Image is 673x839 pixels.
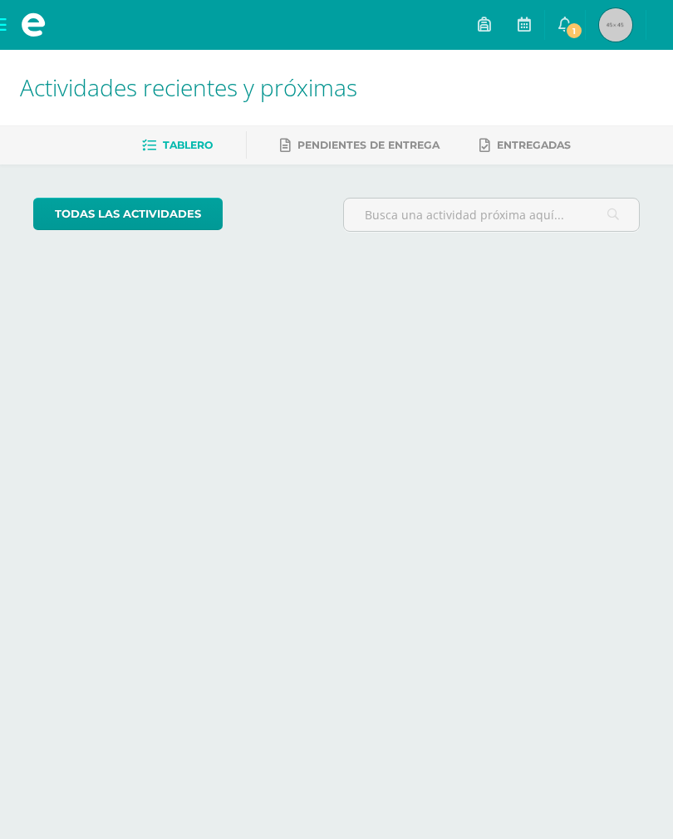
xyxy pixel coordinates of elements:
span: Tablero [163,139,213,151]
span: Actividades recientes y próximas [20,71,357,103]
span: Entregadas [497,139,571,151]
span: 1 [565,22,583,40]
a: Tablero [142,132,213,159]
a: todas las Actividades [33,198,223,230]
span: Pendientes de entrega [297,139,440,151]
input: Busca una actividad próxima aquí... [344,199,639,231]
a: Pendientes de entrega [280,132,440,159]
img: 45x45 [599,8,632,42]
a: Entregadas [479,132,571,159]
